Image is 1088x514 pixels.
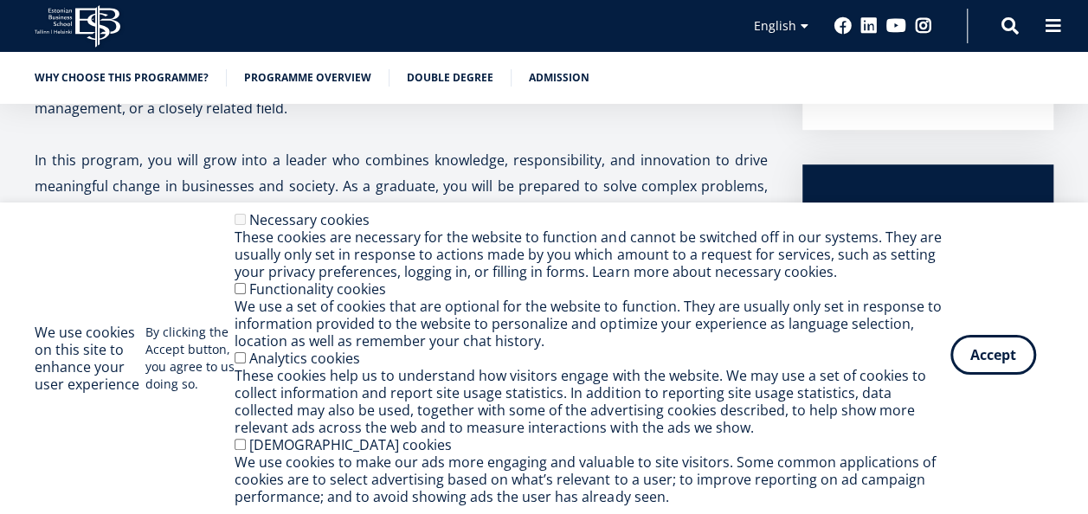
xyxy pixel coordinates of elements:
[235,367,950,436] div: These cookies help us to understand how visitors engage with the website. We may use a set of coo...
[860,17,878,35] a: Linkedin
[35,69,209,87] a: Why choose this programme?
[249,349,360,368] label: Analytics cookies
[886,17,906,35] a: Youtube
[249,435,452,454] label: [DEMOGRAPHIC_DATA] cookies
[235,298,950,350] div: We use a set of cookies that are optional for the website to function. They are usually only set ...
[249,210,370,229] label: Necessary cookies
[244,69,371,87] a: Programme overview
[915,17,932,35] a: Instagram
[249,279,386,299] label: Functionality cookies
[407,69,493,87] a: Double Degree
[834,17,852,35] a: Facebook
[35,324,145,393] h2: We use cookies on this site to enhance your user experience
[235,453,950,505] div: We use cookies to make our ads more engaging and valuable to site visitors. Some common applicati...
[35,147,768,251] p: In this program, you will grow into a leader who combines knowledge, responsibility, and innovati...
[367,1,422,16] span: Last Name
[235,228,950,280] div: These cookies are necessary for the website to function and cannot be switched off in our systems...
[950,335,1036,375] button: Accept
[4,241,16,253] input: MA in International Management
[837,199,1019,225] div: 2 years
[20,241,191,256] span: MA in International Management
[529,69,589,87] a: Admission
[145,324,235,393] p: By clicking the Accept button, you agree to us doing so.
